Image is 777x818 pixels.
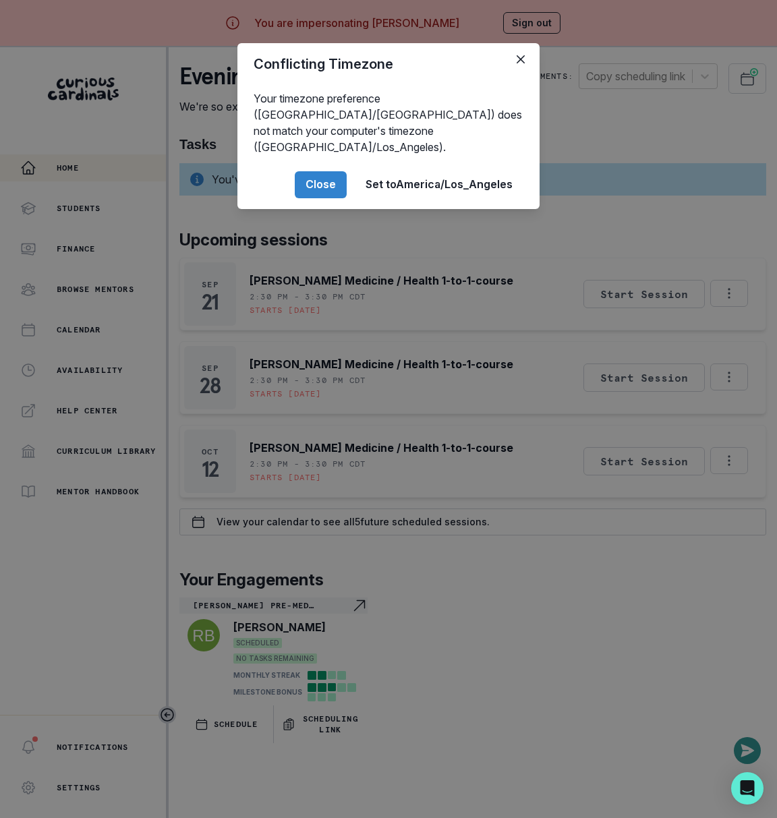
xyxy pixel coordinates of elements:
button: Close [295,171,347,198]
div: Your timezone preference ([GEOGRAPHIC_DATA]/[GEOGRAPHIC_DATA]) does not match your computer's tim... [237,85,540,160]
button: Close [510,49,531,70]
div: Open Intercom Messenger [731,772,764,805]
header: Conflicting Timezone [237,43,540,85]
button: Set toAmerica/Los_Angeles [355,171,523,198]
